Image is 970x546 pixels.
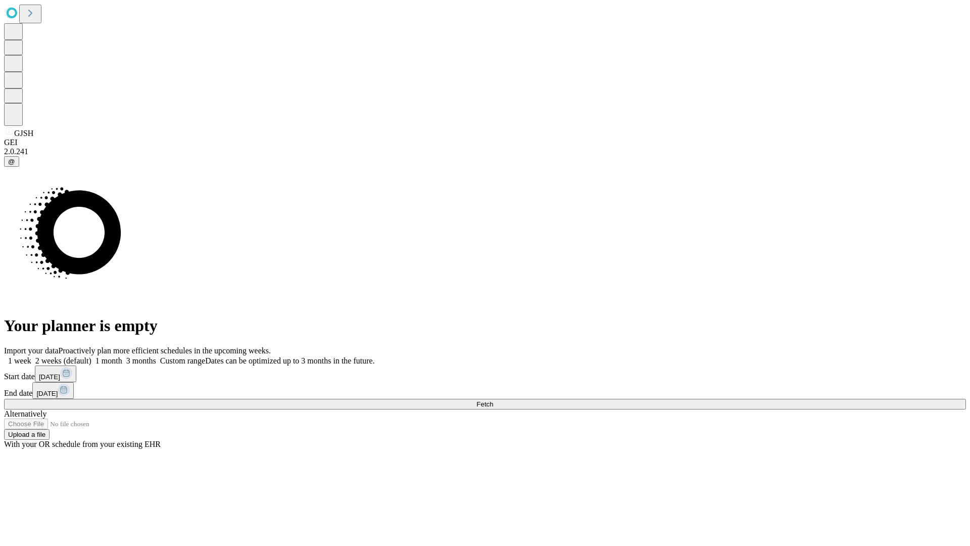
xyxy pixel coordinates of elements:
h1: Your planner is empty [4,316,966,335]
span: 1 month [95,356,122,365]
span: Dates can be optimized up to 3 months in the future. [205,356,374,365]
button: [DATE] [32,382,74,399]
span: Fetch [476,400,493,408]
button: [DATE] [35,366,76,382]
button: Upload a file [4,429,50,440]
span: 3 months [126,356,156,365]
button: @ [4,156,19,167]
span: With your OR schedule from your existing EHR [4,440,161,448]
span: Import your data [4,346,59,355]
span: 1 week [8,356,31,365]
span: Custom range [160,356,205,365]
span: [DATE] [39,373,60,381]
span: @ [8,158,15,165]
div: GEI [4,138,966,147]
span: [DATE] [36,390,58,397]
button: Fetch [4,399,966,409]
div: Start date [4,366,966,382]
span: Proactively plan more efficient schedules in the upcoming weeks. [59,346,271,355]
span: GJSH [14,129,33,138]
span: 2 weeks (default) [35,356,91,365]
div: End date [4,382,966,399]
span: Alternatively [4,409,46,418]
div: 2.0.241 [4,147,966,156]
